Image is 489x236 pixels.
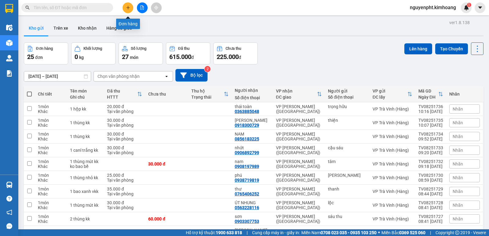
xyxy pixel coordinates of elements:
[38,92,64,96] div: Chi tiết
[75,53,78,60] span: 0
[38,173,64,178] div: 1 món
[453,175,463,180] span: Nhãn
[123,2,133,13] button: plus
[27,53,34,60] span: 25
[70,89,101,93] div: Tên món
[83,46,102,51] div: Khối lượng
[235,219,259,224] div: 0903307753
[131,46,146,51] div: Số lượng
[276,104,322,114] div: VP [PERSON_NAME] ([GEOGRAPHIC_DATA])
[449,19,470,26] div: ver 1.8.138
[321,230,377,235] strong: 0708 023 035 - 0935 103 250
[418,132,443,136] div: TV08251734
[38,118,64,123] div: 1 món
[405,4,461,11] span: nguyenpht.kimhoang
[38,214,64,219] div: 1 món
[38,178,64,183] div: Khác
[107,191,142,196] div: Tại văn phòng
[71,42,116,64] button: Khối lượng0kg
[6,55,13,61] img: warehouse-icon
[453,134,463,139] span: Nhãn
[276,89,317,93] div: VP nhận
[252,229,300,236] span: Cung cấp máy in - giấy in:
[49,21,73,35] button: Trên xe
[70,175,101,180] div: 1 thùng nhỏ kk
[24,42,68,64] button: Đơn hàng25đơn
[418,164,443,169] div: 09:18 [DATE]
[235,164,259,169] div: 0908197989
[373,89,407,93] div: VP gửi
[38,219,64,224] div: Khác
[24,21,49,35] button: Kho gửi
[122,53,129,60] span: 27
[38,150,64,155] div: Khác
[418,150,443,155] div: 09:20 [DATE]
[276,214,322,224] div: VP [PERSON_NAME] ([GEOGRAPHIC_DATA])
[107,95,137,100] div: HTTT
[373,175,412,180] div: VP Trà Vinh (Hàng)
[70,148,101,153] div: 1 canl trắng kk
[235,191,259,196] div: 0765406252
[328,214,366,219] div: sáu thu
[70,203,101,208] div: 1 thùng mút kk
[247,229,248,236] span: |
[107,89,137,93] div: Đã thu
[373,148,412,153] div: VP Trà Vinh (Hàng)
[164,74,169,79] svg: open
[148,216,185,221] div: 60.000 đ
[34,4,106,11] input: Tìm tên, số ĐT hoặc mã đơn
[107,104,142,109] div: 20.000 đ
[38,191,64,196] div: Khác
[107,136,142,141] div: Tại văn phòng
[70,164,101,169] div: ko bao bể
[235,214,270,219] div: sơn
[418,95,438,100] div: Ngày ĐH
[378,231,380,234] span: ⚪️
[453,203,463,208] span: Nhãn
[213,42,258,64] button: Chưa thu225.000đ
[239,55,241,60] span: đ
[148,162,185,166] div: 30.000 đ
[107,187,142,191] div: 35.000 đ
[191,55,194,60] span: đ
[418,109,443,114] div: 10:16 [DATE]
[328,95,366,100] div: Số điện thoại
[107,145,142,150] div: 30.000 đ
[418,104,443,109] div: TV08251736
[453,148,463,153] span: Nhãn
[107,123,142,128] div: Tại văn phòng
[151,2,162,13] button: aim
[415,86,446,102] th: Toggle SortBy
[25,5,30,10] span: search
[38,132,64,136] div: 1 món
[217,53,239,60] span: 225.000
[418,214,443,219] div: TV08251727
[107,173,142,178] div: 25.000 đ
[38,159,64,164] div: 1 món
[235,95,270,100] div: Số điện thoại
[6,24,13,31] img: warehouse-icon
[467,3,471,7] sup: 1
[276,187,322,196] div: VP [PERSON_NAME] ([GEOGRAPHIC_DATA])
[399,230,425,235] strong: 0369 525 060
[70,95,101,100] div: Ghi chú
[373,134,412,139] div: VP Trà Vinh (Hàng)
[468,3,470,7] span: 1
[455,231,459,235] span: copyright
[418,89,438,93] div: Mã GD
[70,189,101,194] div: 1 bao xanh vkk
[276,132,322,141] div: VP [PERSON_NAME] ([GEOGRAPHIC_DATA])
[6,209,12,215] span: notification
[235,145,270,150] div: nhứt
[104,86,145,102] th: Toggle SortBy
[276,95,317,100] div: ĐC giao
[38,104,64,109] div: 1 món
[204,66,211,72] sup: 2
[235,173,270,178] div: phú
[235,88,270,93] div: Người nhận
[6,182,13,188] img: warehouse-icon
[107,200,142,205] div: 30.000 đ
[381,229,425,236] span: Miền Bắc
[235,187,270,191] div: thư
[453,107,463,111] span: Nhãn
